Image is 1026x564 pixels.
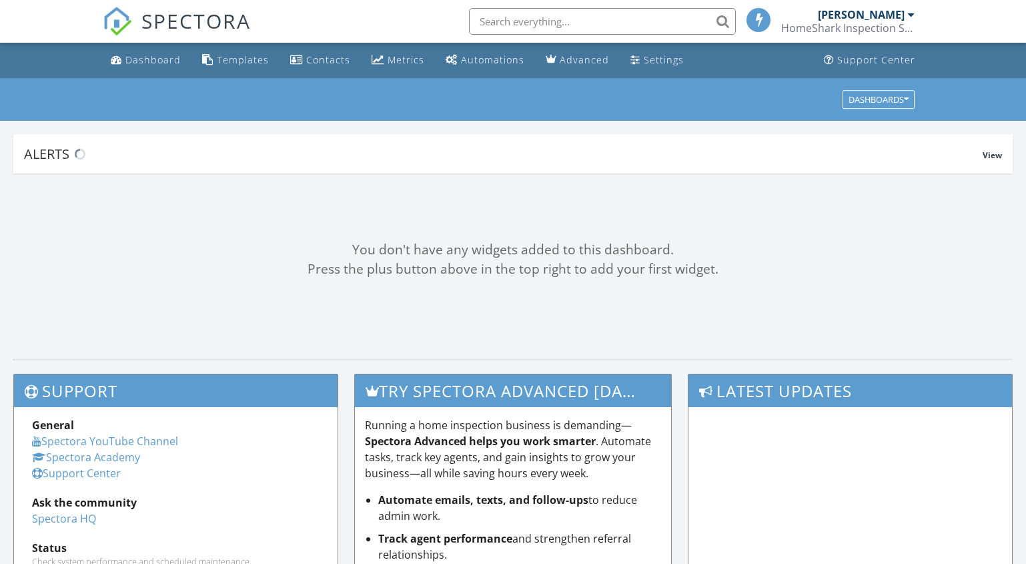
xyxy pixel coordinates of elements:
[32,466,121,481] a: Support Center
[32,418,74,433] strong: General
[103,7,132,36] img: The Best Home Inspection Software - Spectora
[983,150,1002,161] span: View
[388,53,424,66] div: Metrics
[32,511,96,526] a: Spectora HQ
[306,53,350,66] div: Contacts
[849,95,909,104] div: Dashboards
[781,21,915,35] div: HomeShark Inspection Services, LLC
[103,18,251,46] a: SPECTORA
[365,434,596,449] strong: Spectora Advanced helps you work smarter
[14,374,338,407] h3: Support
[469,8,736,35] input: Search everything...
[32,434,178,449] a: Spectora YouTube Channel
[843,90,915,109] button: Dashboards
[197,48,274,73] a: Templates
[378,531,512,546] strong: Track agent performance
[688,374,1012,407] h3: Latest Updates
[32,540,320,556] div: Status
[365,417,660,481] p: Running a home inspection business is demanding— . Automate tasks, track key agents, and gain ins...
[141,7,251,35] span: SPECTORA
[32,495,320,511] div: Ask the community
[217,53,269,66] div: Templates
[818,8,905,21] div: [PERSON_NAME]
[32,450,140,465] a: Spectora Academy
[461,53,524,66] div: Automations
[105,48,186,73] a: Dashboard
[819,48,921,73] a: Support Center
[285,48,356,73] a: Contacts
[366,48,430,73] a: Metrics
[13,260,1013,279] div: Press the plus button above in the top right to add your first widget.
[378,493,588,507] strong: Automate emails, texts, and follow-ups
[540,48,614,73] a: Advanced
[125,53,181,66] div: Dashboard
[644,53,684,66] div: Settings
[355,374,670,407] h3: Try spectora advanced [DATE]
[440,48,530,73] a: Automations (Basic)
[24,145,983,163] div: Alerts
[378,531,660,563] li: and strengthen referral relationships.
[560,53,609,66] div: Advanced
[378,492,660,524] li: to reduce admin work.
[13,240,1013,260] div: You don't have any widgets added to this dashboard.
[625,48,689,73] a: Settings
[837,53,915,66] div: Support Center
